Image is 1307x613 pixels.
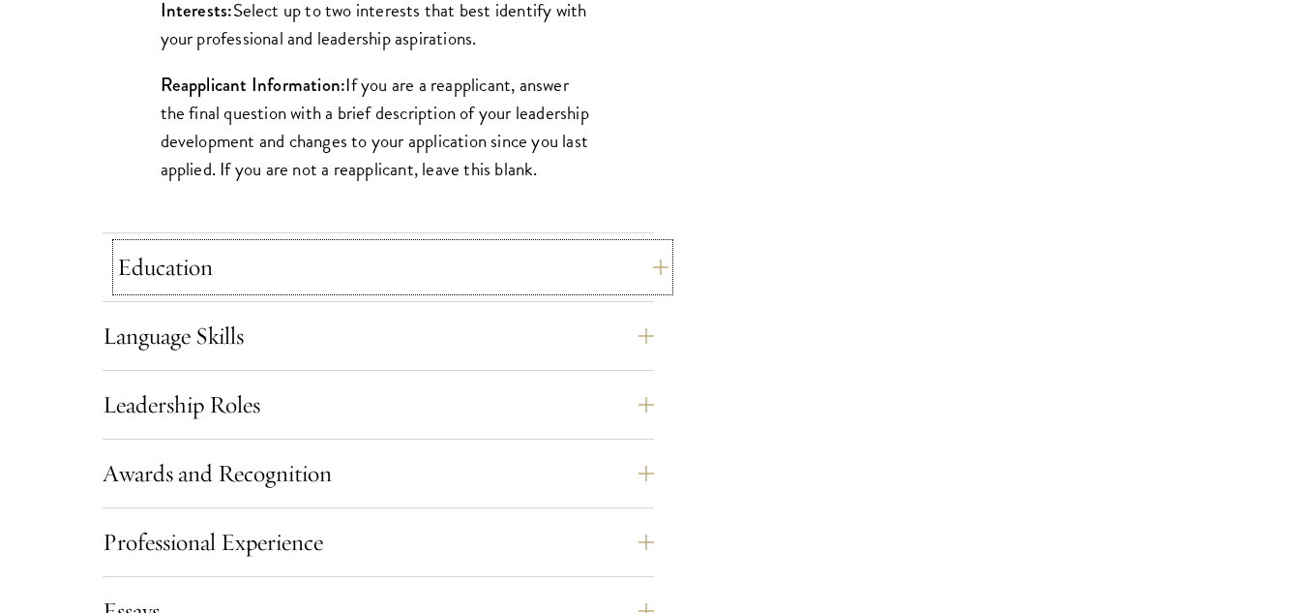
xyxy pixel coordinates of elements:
[117,244,668,291] button: Education
[161,72,346,98] strong: Reapplicant Information:
[103,313,654,359] button: Language Skills
[103,450,654,497] button: Awards and Recognition
[103,519,654,566] button: Professional Experience
[103,382,654,428] button: Leadership Roles
[161,71,596,183] p: If you are a reapplicant, answer the final question with a brief description of your leadership d...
